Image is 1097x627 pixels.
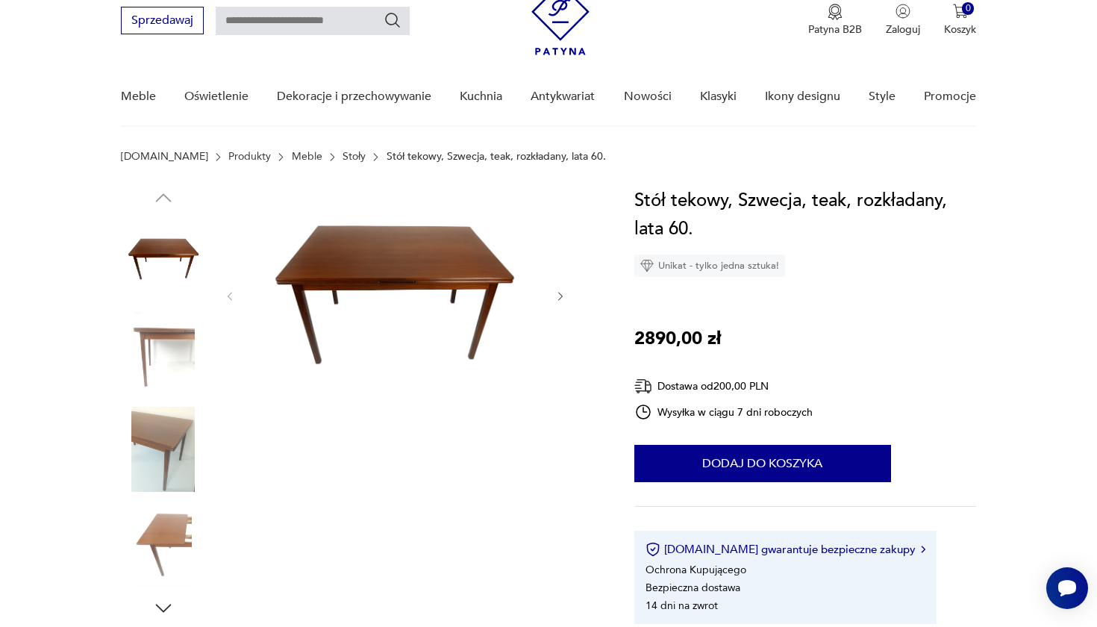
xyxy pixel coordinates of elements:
img: Ikona diamentu [640,259,654,272]
img: Ikona strzałki w prawo [921,546,925,553]
a: Nowości [624,68,672,125]
a: Dekoracje i przechowywanie [277,68,431,125]
div: 0 [962,2,975,15]
a: Sprzedawaj [121,16,204,27]
button: Zaloguj [886,4,920,37]
p: Patyna B2B [808,22,862,37]
a: Antykwariat [531,68,595,125]
p: 2890,00 zł [634,325,721,353]
li: Ochrona Kupującego [646,563,746,577]
p: Stół tekowy, Szwecja, teak, rozkładany, lata 60. [387,151,606,163]
iframe: Smartsupp widget button [1046,567,1088,609]
div: Wysyłka w ciągu 7 dni roboczych [634,403,813,421]
button: Sprzedawaj [121,7,204,34]
h1: Stół tekowy, Szwecja, teak, rozkładany, lata 60. [634,187,977,243]
a: Meble [292,151,322,163]
a: Stoły [343,151,366,163]
img: Zdjęcie produktu Stół tekowy, Szwecja, teak, rozkładany, lata 60. [251,187,539,403]
img: Ikona koszyka [953,4,968,19]
li: 14 dni na zwrot [646,599,718,613]
div: Dostawa od 200,00 PLN [634,377,813,396]
button: Patyna B2B [808,4,862,37]
img: Zdjęcie produktu Stół tekowy, Szwecja, teak, rozkładany, lata 60. [121,312,206,397]
a: Style [869,68,896,125]
a: Klasyki [700,68,737,125]
img: Ikonka użytkownika [896,4,910,19]
img: Zdjęcie produktu Stół tekowy, Szwecja, teak, rozkładany, lata 60. [121,407,206,492]
img: Zdjęcie produktu Stół tekowy, Szwecja, teak, rozkładany, lata 60. [121,502,206,587]
img: Ikona certyfikatu [646,542,660,557]
img: Ikona medalu [828,4,843,20]
img: Zdjęcie produktu Stół tekowy, Szwecja, teak, rozkładany, lata 60. [121,216,206,302]
a: Oświetlenie [184,68,249,125]
li: Bezpieczna dostawa [646,581,740,595]
button: Dodaj do koszyka [634,445,891,482]
a: Promocje [924,68,976,125]
a: Kuchnia [460,68,502,125]
p: Zaloguj [886,22,920,37]
a: Meble [121,68,156,125]
p: Koszyk [944,22,976,37]
a: [DOMAIN_NAME] [121,151,208,163]
a: Ikona medaluPatyna B2B [808,4,862,37]
img: Ikona dostawy [634,377,652,396]
a: Produkty [228,151,271,163]
a: Ikony designu [765,68,840,125]
button: 0Koszyk [944,4,976,37]
div: Unikat - tylko jedna sztuka! [634,255,785,277]
button: Szukaj [384,11,401,29]
button: [DOMAIN_NAME] gwarantuje bezpieczne zakupy [646,542,925,557]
